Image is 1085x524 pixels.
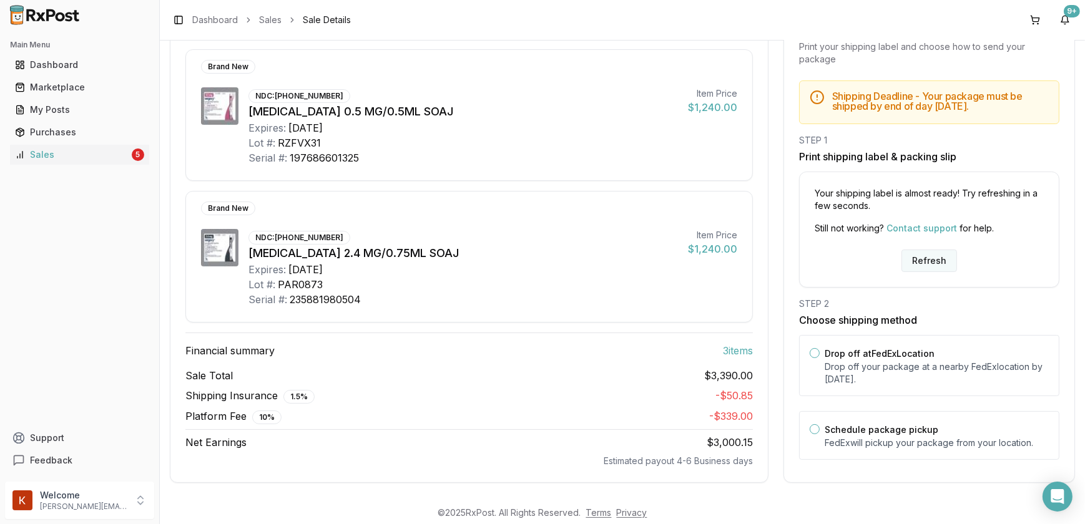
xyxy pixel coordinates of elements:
p: [PERSON_NAME][EMAIL_ADDRESS][DOMAIN_NAME] [40,502,127,512]
div: Brand New [201,201,255,215]
div: Item Price [688,87,737,100]
a: Privacy [617,507,647,518]
div: Serial #: [248,150,287,165]
p: Welcome [40,489,127,502]
div: Marketplace [15,81,144,94]
div: [DATE] [288,120,323,135]
div: Estimated payout 4-6 Business days [185,455,753,467]
button: My Posts [5,100,154,120]
div: 9+ [1064,5,1080,17]
p: Your shipping label is almost ready! Try refreshing in a few seconds. [815,187,1044,212]
div: Brand New [201,60,255,74]
div: 5 [132,148,144,161]
h3: Choose shipping method [799,313,1059,327]
button: Feedback [5,449,154,472]
p: FedEx will pickup your package from your location. [825,437,1049,449]
a: Terms [586,507,612,518]
div: $1,240.00 [688,100,737,115]
div: Lot #: [248,277,275,292]
a: Purchases [10,121,149,143]
span: Shipping Insurance [185,388,315,404]
span: Net Earnings [185,435,247,450]
button: Purchases [5,122,154,142]
span: Sale Details [303,14,351,26]
div: NDC: [PHONE_NUMBER] [248,89,350,103]
div: Item Price [688,229,737,241]
a: Dashboard [10,54,149,76]
span: $3,390.00 [704,368,753,383]
div: Purchases [15,126,144,138]
div: 197686601325 [290,150,359,165]
button: Marketplace [5,77,154,97]
div: RZFVX31 [278,135,321,150]
a: Marketplace [10,76,149,99]
span: 3 item s [723,343,753,358]
div: Sales [15,148,129,161]
span: $3,000.15 [707,436,753,449]
a: My Posts [10,99,149,121]
div: Lot #: [248,135,275,150]
div: [MEDICAL_DATA] 0.5 MG/0.5ML SOAJ [248,103,678,120]
div: NDC: [PHONE_NUMBER] [248,231,350,245]
button: Dashboard [5,55,154,75]
span: Sale Total [185,368,233,383]
div: Expires: [248,120,286,135]
span: Financial summary [185,343,275,358]
h3: Print shipping label & packing slip [799,149,1059,164]
a: Dashboard [192,14,238,26]
div: Open Intercom Messenger [1043,482,1073,512]
label: Schedule package pickup [825,424,938,435]
h2: Main Menu [10,40,149,50]
button: Refresh [901,250,957,272]
div: Serial #: [248,292,287,307]
img: Wegovy 2.4 MG/0.75ML SOAJ [201,229,238,266]
button: 9+ [1055,10,1075,30]
div: 235881980504 [290,292,361,307]
a: Sales [259,14,282,26]
div: STEP 1 [799,134,1059,147]
div: Expires: [248,262,286,277]
span: - $339.00 [709,410,753,422]
div: Dashboard [15,59,144,71]
h5: Shipping Deadline - Your package must be shipped by end of day [DATE] . [832,91,1049,111]
div: My Posts [15,104,144,116]
div: 1.5 % [283,390,315,404]
p: Drop off your package at a nearby FedEx location by [DATE] . [825,361,1049,386]
p: Still not working? for help. [815,222,1044,235]
div: STEP 2 [799,298,1059,310]
button: Sales5 [5,145,154,165]
div: Print your shipping label and choose how to send your package [799,41,1059,65]
label: Drop off at FedEx Location [825,348,935,359]
span: Feedback [30,454,72,467]
img: RxPost Logo [5,5,85,25]
nav: breadcrumb [192,14,351,26]
div: $1,240.00 [688,241,737,256]
div: [DATE] [288,262,323,277]
div: PAR0873 [278,277,323,292]
img: User avatar [12,490,32,510]
span: - $50.85 [715,389,753,402]
button: Support [5,427,154,449]
a: Sales5 [10,143,149,166]
span: Platform Fee [185,409,282,424]
img: Wegovy 0.5 MG/0.5ML SOAJ [201,87,238,125]
div: 10 % [252,410,282,424]
div: [MEDICAL_DATA] 2.4 MG/0.75ML SOAJ [248,245,678,262]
